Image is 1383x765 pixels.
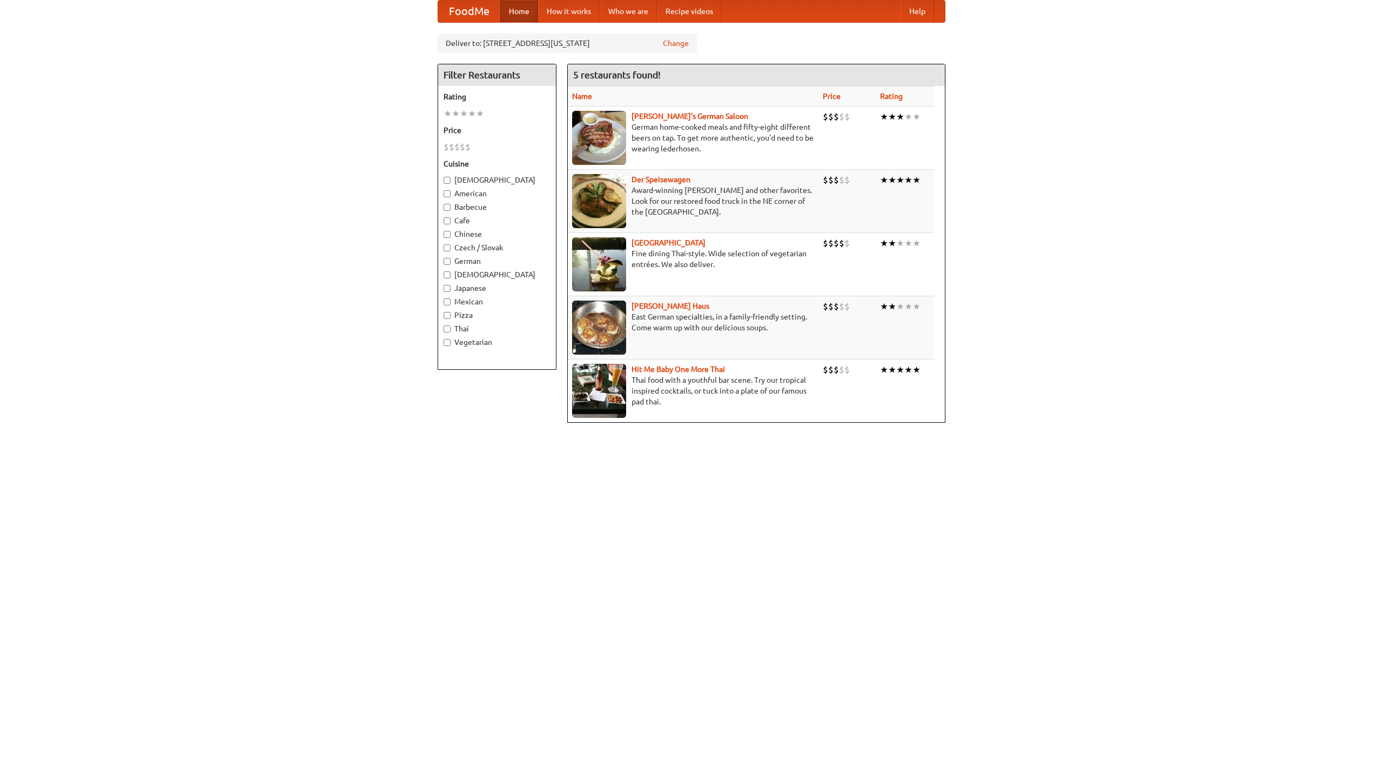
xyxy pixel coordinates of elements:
label: American [444,188,550,199]
label: Barbecue [444,202,550,212]
a: Price [823,92,841,101]
label: [DEMOGRAPHIC_DATA] [444,269,550,280]
a: Who we are [600,1,657,22]
li: ★ [880,174,888,186]
li: $ [839,237,844,249]
li: $ [828,301,834,312]
li: $ [828,174,834,186]
label: Thai [444,323,550,334]
li: ★ [888,364,896,376]
li: $ [839,301,844,312]
li: ★ [904,237,912,249]
input: Chinese [444,231,451,238]
a: Recipe videos [657,1,722,22]
img: satay.jpg [572,237,626,291]
p: German home-cooked meals and fifty-eight different beers on tap. To get more authentic, you'd nee... [572,122,814,154]
li: $ [828,237,834,249]
label: German [444,256,550,267]
li: $ [834,301,839,312]
li: ★ [888,237,896,249]
li: ★ [912,174,921,186]
label: Pizza [444,310,550,321]
li: ★ [888,111,896,123]
img: babythai.jpg [572,364,626,418]
li: $ [823,364,828,376]
input: Thai [444,325,451,332]
li: ★ [904,301,912,312]
li: $ [844,174,850,186]
li: ★ [452,108,460,119]
img: speisewagen.jpg [572,174,626,228]
li: $ [839,364,844,376]
div: Deliver to: [STREET_ADDRESS][US_STATE] [438,34,697,53]
label: Japanese [444,283,550,294]
label: [DEMOGRAPHIC_DATA] [444,175,550,185]
li: $ [454,141,460,153]
li: $ [834,364,839,376]
p: East German specialties, in a family-friendly setting. Come warm up with our delicious soups. [572,311,814,333]
li: ★ [880,111,888,123]
label: Chinese [444,229,550,240]
h5: Cuisine [444,158,550,169]
li: $ [844,111,850,123]
h4: Filter Restaurants [438,64,556,86]
li: ★ [912,364,921,376]
li: $ [844,301,850,312]
a: [PERSON_NAME]'s German Saloon [632,112,748,121]
li: ★ [904,174,912,186]
li: $ [839,111,844,123]
b: Der Speisewagen [632,175,690,184]
li: $ [823,111,828,123]
li: ★ [476,108,484,119]
li: $ [828,111,834,123]
a: Hit Me Baby One More Thai [632,365,725,374]
li: ★ [904,111,912,123]
input: German [444,258,451,265]
li: $ [834,237,839,249]
li: $ [465,141,471,153]
li: ★ [880,364,888,376]
input: Mexican [444,298,451,305]
li: ★ [896,111,904,123]
a: Home [500,1,538,22]
input: Cafe [444,217,451,224]
input: Vegetarian [444,339,451,346]
label: Vegetarian [444,337,550,348]
li: ★ [912,237,921,249]
a: Change [663,38,689,49]
li: $ [834,111,839,123]
li: $ [823,237,828,249]
li: ★ [912,301,921,312]
li: ★ [888,301,896,312]
h5: Price [444,125,550,136]
li: ★ [460,108,468,119]
p: Fine dining Thai-style. Wide selection of vegetarian entrées. We also deliver. [572,248,814,270]
a: Help [901,1,934,22]
li: $ [844,364,850,376]
label: Czech / Slovak [444,242,550,253]
a: How it works [538,1,600,22]
p: Thai food with a youthful bar scene. Try our tropical inspired cocktails, or tuck into a plate of... [572,375,814,407]
li: $ [828,364,834,376]
li: ★ [896,301,904,312]
li: ★ [896,237,904,249]
li: $ [449,141,454,153]
ng-pluralize: 5 restaurants found! [573,70,661,80]
li: ★ [880,237,888,249]
input: [DEMOGRAPHIC_DATA] [444,177,451,184]
a: [PERSON_NAME] Haus [632,302,709,310]
label: Cafe [444,215,550,226]
a: Name [572,92,592,101]
input: Japanese [444,285,451,292]
label: Mexican [444,296,550,307]
li: $ [823,301,828,312]
li: ★ [912,111,921,123]
li: ★ [896,174,904,186]
img: esthers.jpg [572,111,626,165]
b: [GEOGRAPHIC_DATA] [632,238,706,247]
input: Barbecue [444,204,451,211]
p: Award-winning [PERSON_NAME] and other favorites. Look for our restored food truck in the NE corne... [572,185,814,217]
